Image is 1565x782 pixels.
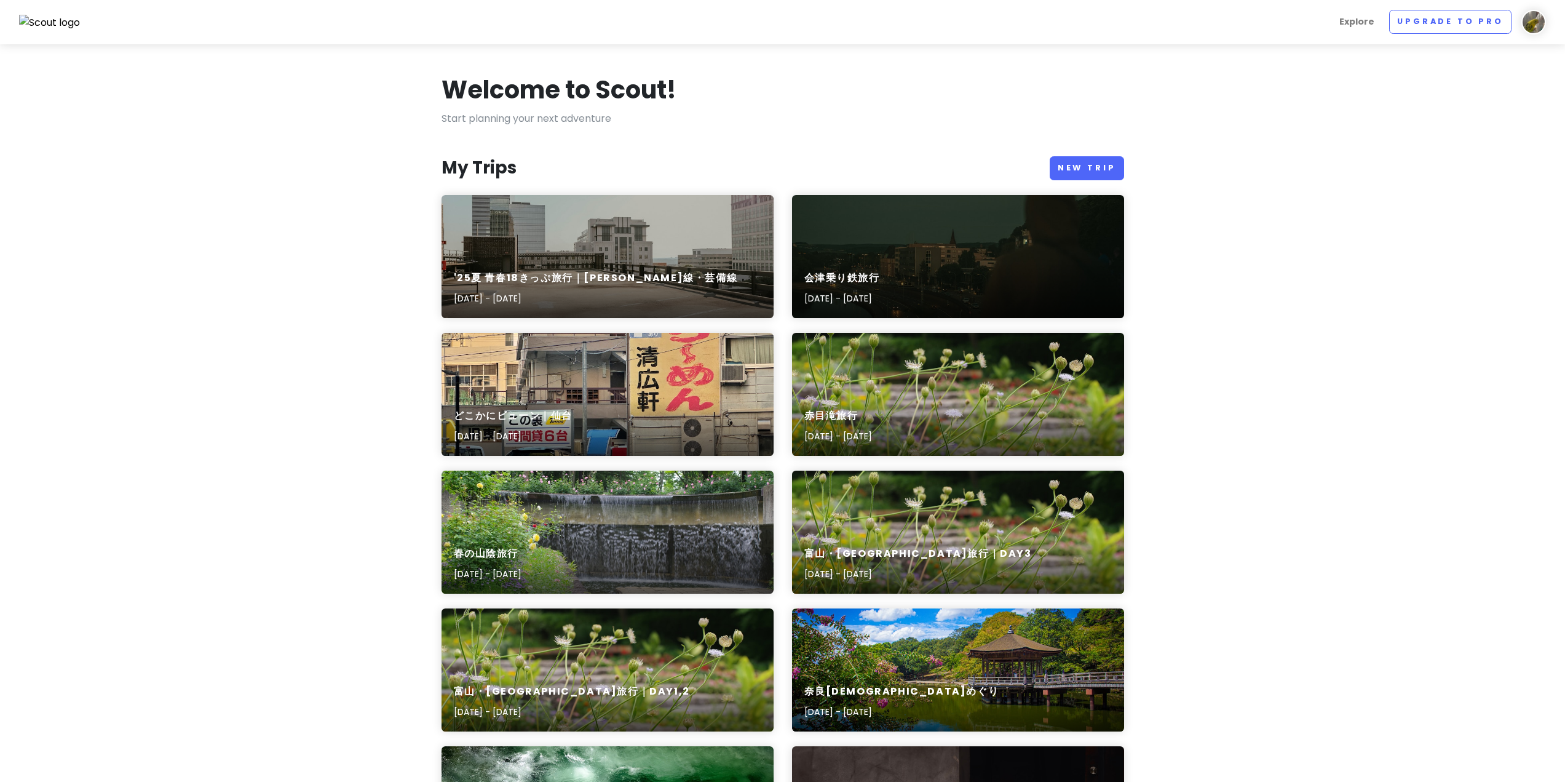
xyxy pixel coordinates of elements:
h6: 春の山陰旅行 [454,548,521,561]
a: A large building with a sign on the side of itどこかにビューン｜仙台[DATE] - [DATE] [442,333,774,456]
a: New Trip [1050,156,1124,180]
h6: '25夏 青春18きっぷ旅行｜[PERSON_NAME]線・芸備線 [454,272,738,285]
h6: 赤目滝旅行 [804,410,872,423]
p: [DATE] - [DATE] [804,292,880,305]
p: [DATE] - [DATE] [804,567,1032,581]
a: Explore [1334,10,1379,34]
a: a person looking out over a city at night会津乗り鉄旅行[DATE] - [DATE] [792,195,1124,318]
h3: My Trips [442,157,517,179]
img: Scout logo [19,15,81,31]
p: [DATE] - [DATE] [454,429,573,443]
a: A bunch of flowers that are in the grass富山・[GEOGRAPHIC_DATA]旅行｜Day1,2[DATE] - [DATE] [442,608,774,732]
a: A bunch of flowers that are in the grass富山・[GEOGRAPHIC_DATA]旅行｜Day3[DATE] - [DATE] [792,471,1124,594]
a: Upgrade to Pro [1389,10,1512,34]
h6: 奈良[DEMOGRAPHIC_DATA]めぐり [804,685,999,698]
p: [DATE] - [DATE] [804,705,999,719]
p: [DATE] - [DATE] [454,567,521,581]
p: Start planning your next adventure [442,111,1124,127]
p: [DATE] - [DATE] [804,429,872,443]
h1: Welcome to Scout! [442,74,676,106]
a: A water fall in a garden with flowers and greenery春の山陰旅行[DATE] - [DATE] [442,471,774,594]
a: a wooden bridge over a body of water奈良[DEMOGRAPHIC_DATA]めぐり[DATE] - [DATE] [792,608,1124,732]
h6: どこかにビューン｜仙台 [454,410,573,423]
p: [DATE] - [DATE] [454,292,738,305]
h6: 富山・[GEOGRAPHIC_DATA]旅行｜Day1,2 [454,685,690,698]
a: white concrete building during daytime'25夏 青春18きっぷ旅行｜[PERSON_NAME]線・芸備線[DATE] - [DATE] [442,195,774,318]
img: User profile [1521,10,1546,34]
p: [DATE] - [DATE] [454,705,690,719]
a: A bunch of flowers that are in the grass赤目滝旅行[DATE] - [DATE] [792,333,1124,456]
h6: 富山・[GEOGRAPHIC_DATA]旅行｜Day3 [804,548,1032,561]
h6: 会津乗り鉄旅行 [804,272,880,285]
